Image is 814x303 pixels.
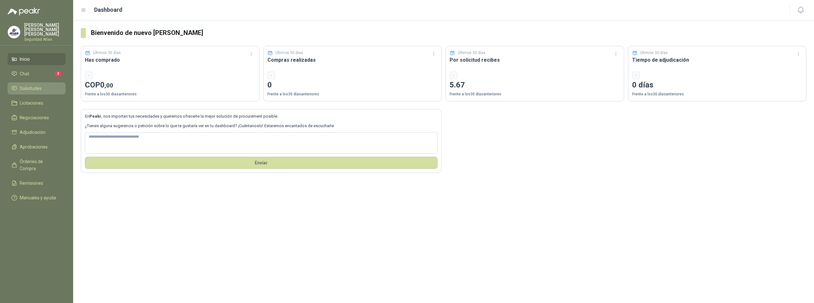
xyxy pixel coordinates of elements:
[100,80,113,89] span: 0
[85,56,255,64] h3: Has comprado
[85,91,255,97] p: Frente a los 30 días anteriores
[85,72,93,79] div: -
[632,56,803,64] h3: Tiempo de adjudicación
[8,155,66,175] a: Órdenes de Compra
[24,38,66,41] p: Seguridad Atlas
[8,53,66,65] a: Inicio
[267,79,438,91] p: 0
[632,79,803,91] p: 0 días
[267,56,438,64] h3: Compras realizadas
[20,143,48,150] span: Aprobaciones
[267,72,275,79] div: -
[20,70,29,77] span: Chat
[8,126,66,138] a: Adjudicación
[85,123,438,129] p: ¿Tienes alguna sugerencia o petición sobre lo que te gustaría ver en tu dashboard? ¡Cuéntanoslo! ...
[275,50,303,56] p: Últimos 30 días
[85,113,438,120] p: En , nos importan tus necesidades y queremos ofrecerte la mejor solución de procurement posible.
[8,26,20,38] img: Company Logo
[8,97,66,109] a: Licitaciones
[20,56,30,63] span: Inicio
[450,56,620,64] h3: Por solicitud recibes
[8,68,66,80] a: Chat3
[458,50,486,56] p: Últimos 30 días
[20,100,43,107] span: Licitaciones
[8,8,40,15] img: Logo peakr
[8,192,66,204] a: Manuales y ayuda
[85,79,255,91] p: COP
[450,91,620,97] p: Frente a los 30 días anteriores
[94,5,122,14] h1: Dashboard
[20,194,56,201] span: Manuales y ayuda
[8,82,66,94] a: Solicitudes
[632,72,640,79] div: -
[450,72,457,79] div: -
[8,177,66,189] a: Remisiones
[55,71,62,76] span: 3
[450,79,620,91] p: 5.67
[632,91,803,97] p: Frente a los 30 días anteriores
[20,129,45,136] span: Adjudicación
[640,50,668,56] p: Últimos 30 días
[85,157,438,169] button: Envíar
[105,82,113,89] span: ,00
[91,28,806,38] h3: Bienvenido de nuevo [PERSON_NAME]
[267,91,438,97] p: Frente a los 30 días anteriores
[20,114,49,121] span: Negociaciones
[20,158,59,172] span: Órdenes de Compra
[20,85,42,92] span: Solicitudes
[89,114,101,119] b: Peakr
[8,141,66,153] a: Aprobaciones
[20,180,43,187] span: Remisiones
[24,23,66,36] p: [PERSON_NAME] [PERSON_NAME] [PERSON_NAME]
[8,112,66,124] a: Negociaciones
[93,50,121,56] p: Últimos 30 días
